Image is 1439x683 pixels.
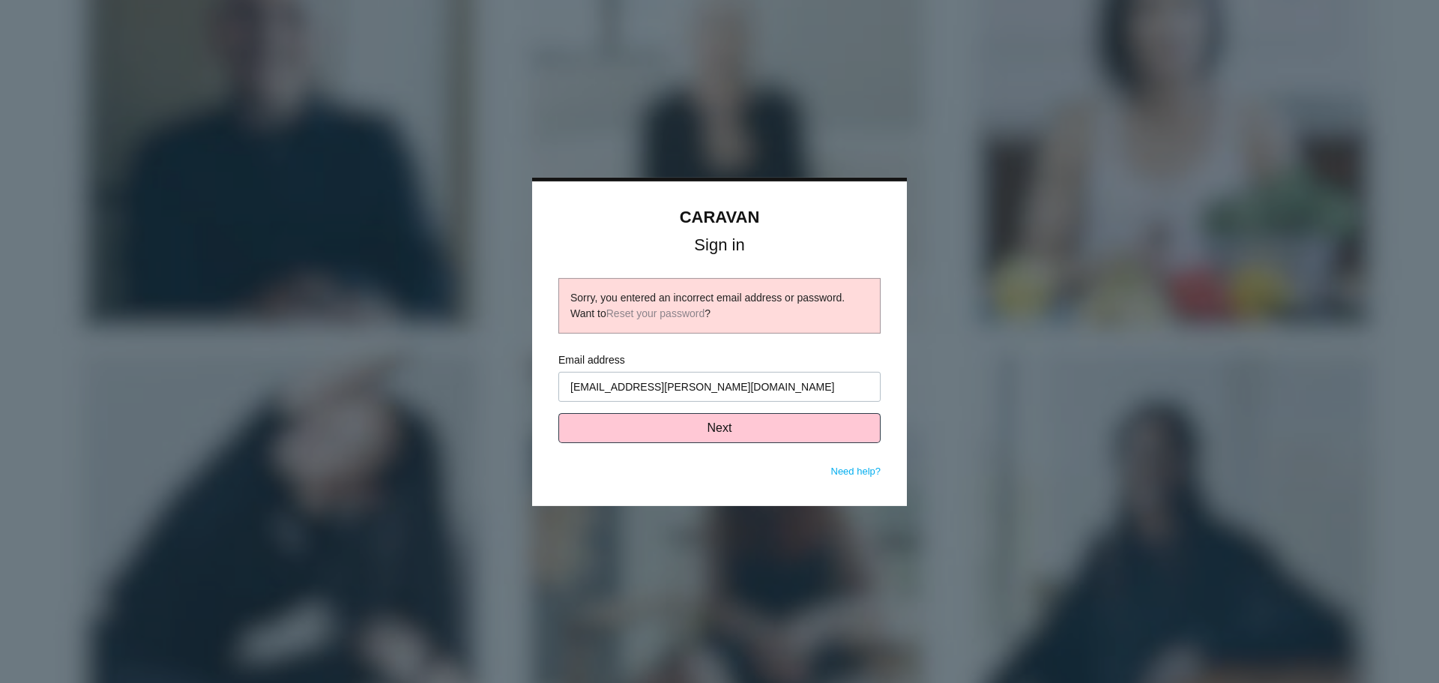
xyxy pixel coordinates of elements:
[831,466,881,477] a: Need help?
[558,352,881,368] label: Email address
[558,238,881,252] h1: Sign in
[606,307,705,319] a: Reset your password
[680,207,760,226] a: CARAVAN
[558,372,881,402] input: Enter your email address
[570,290,869,322] div: Sorry, you entered an incorrect email address or password. Want to ?
[558,413,881,443] button: Next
